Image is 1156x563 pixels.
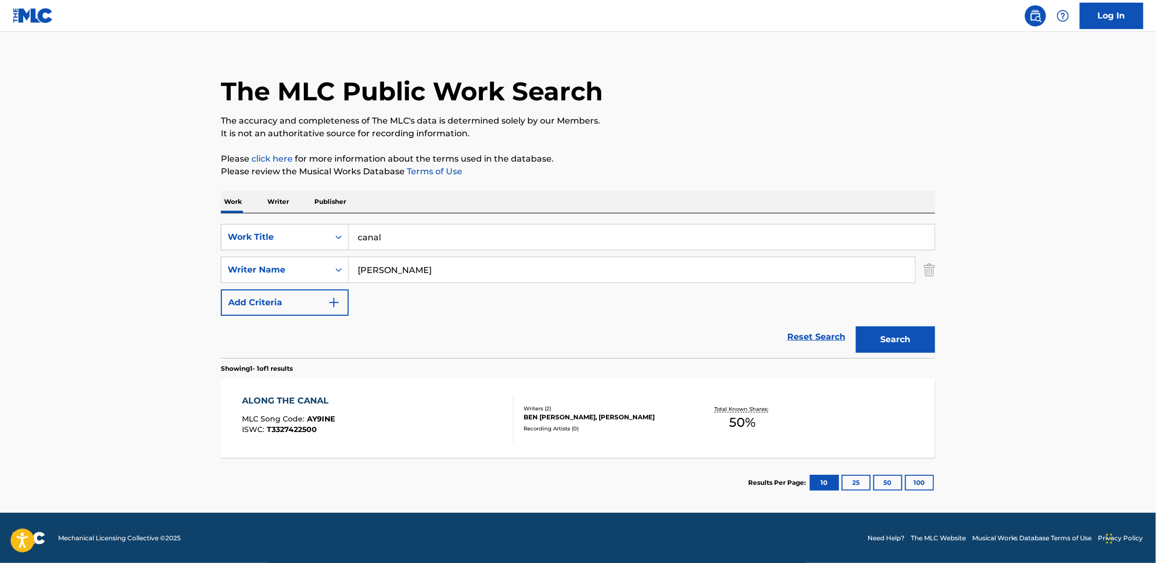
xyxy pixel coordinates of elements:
[1057,10,1069,22] img: help
[810,475,839,491] button: 10
[243,425,267,434] span: ISWC :
[221,364,293,373] p: Showing 1 - 1 of 1 results
[328,296,340,309] img: 9d2ae6d4665cec9f34b9.svg
[221,289,349,316] button: Add Criteria
[221,115,935,127] p: The accuracy and completeness of The MLC's data is determined solely by our Members.
[911,533,966,543] a: The MLC Website
[730,413,756,432] span: 50 %
[1029,10,1042,22] img: search
[524,412,683,422] div: BEN [PERSON_NAME], [PERSON_NAME]
[748,478,808,487] p: Results Per Page:
[267,425,318,434] span: T3327422500
[405,166,462,176] a: Terms of Use
[1098,533,1143,543] a: Privacy Policy
[13,8,53,23] img: MLC Logo
[873,475,902,491] button: 50
[924,257,935,283] img: Delete Criterion
[307,414,335,424] span: AY9INE
[524,425,683,433] div: Recording Artists ( 0 )
[868,533,905,543] a: Need Help?
[905,475,934,491] button: 100
[58,533,181,543] span: Mechanical Licensing Collective © 2025
[221,165,935,178] p: Please review the Musical Works Database
[243,414,307,424] span: MLC Song Code :
[842,475,871,491] button: 25
[1080,3,1143,29] a: Log In
[221,153,935,165] p: Please for more information about the terms used in the database.
[243,395,335,407] div: ALONG THE CANAL
[311,191,349,213] p: Publisher
[1106,523,1113,555] div: Drag
[856,326,935,353] button: Search
[251,154,293,164] a: click here
[228,231,323,243] div: Work Title
[221,379,935,458] a: ALONG THE CANALMLC Song Code:AY9INEISWC:T3327422500Writers (2)BEN [PERSON_NAME], [PERSON_NAME]Rec...
[782,325,851,349] a: Reset Search
[1052,5,1074,26] div: Help
[221,224,935,358] form: Search Form
[524,405,683,412] div: Writers ( 2 )
[13,532,45,545] img: logo
[221,191,245,213] p: Work
[1025,5,1046,26] a: Public Search
[714,405,771,413] p: Total Known Shares:
[221,76,603,107] h1: The MLC Public Work Search
[221,127,935,140] p: It is not an authoritative source for recording information.
[228,264,323,276] div: Writer Name
[972,533,1092,543] a: Musical Works Database Terms of Use
[264,191,292,213] p: Writer
[1103,512,1156,563] iframe: Chat Widget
